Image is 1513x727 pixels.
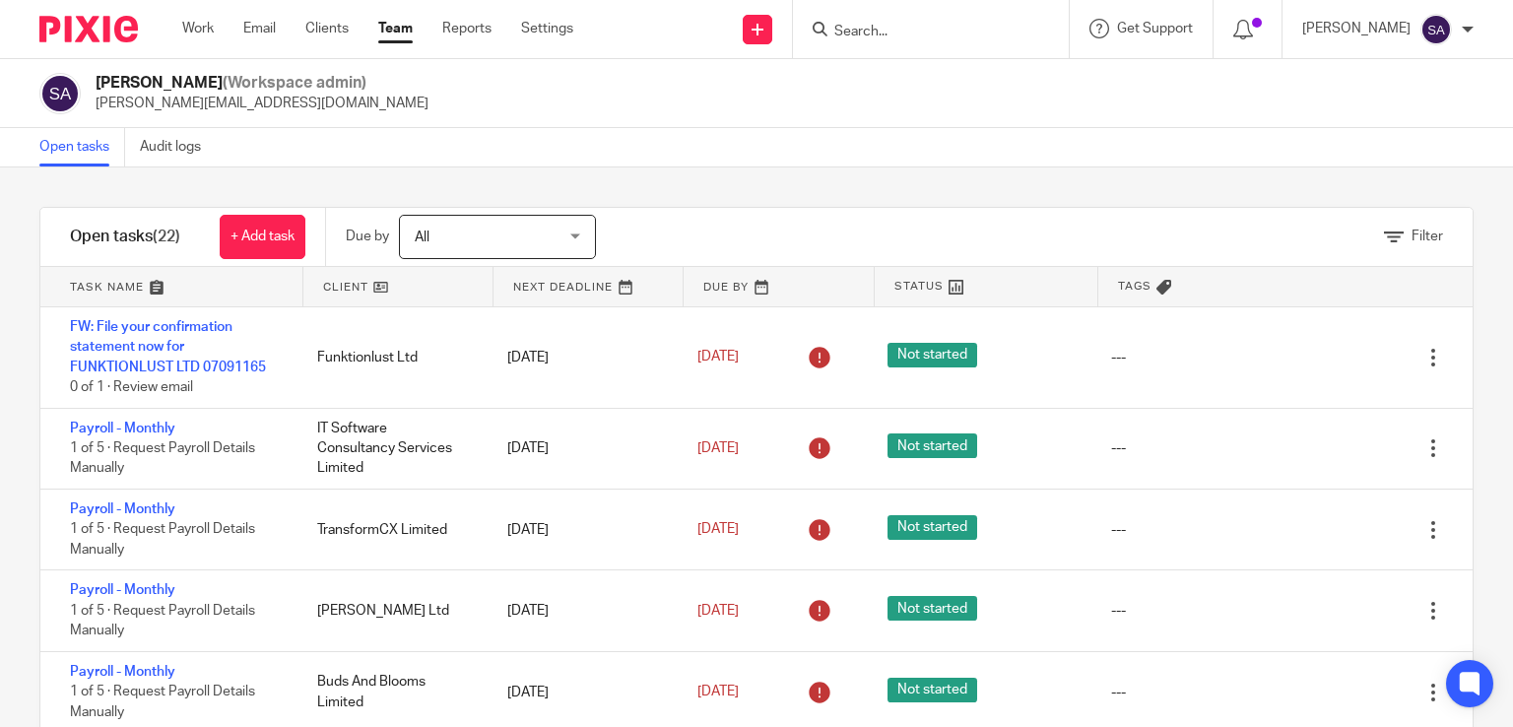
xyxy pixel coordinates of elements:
[70,583,175,597] a: Payroll - Monthly
[70,502,175,516] a: Payroll - Monthly
[39,16,138,42] img: Pixie
[1111,438,1126,458] div: ---
[140,128,216,166] a: Audit logs
[346,227,389,246] p: Due by
[697,523,739,537] span: [DATE]
[1118,278,1151,295] span: Tags
[488,510,678,550] div: [DATE]
[70,686,255,720] span: 1 of 5 · Request Payroll Details Manually
[888,678,977,702] span: Not started
[297,510,488,550] div: TransformCX Limited
[70,320,266,374] a: FW: File your confirmation statement now for FUNKTIONLUST LTD 07091165
[1420,14,1452,45] img: svg%3E
[96,94,428,113] p: [PERSON_NAME][EMAIL_ADDRESS][DOMAIN_NAME]
[378,19,413,38] a: Team
[888,433,977,458] span: Not started
[1117,22,1193,35] span: Get Support
[1111,683,1126,702] div: ---
[70,227,180,247] h1: Open tasks
[488,591,678,630] div: [DATE]
[182,19,214,38] a: Work
[70,604,255,638] span: 1 of 5 · Request Payroll Details Manually
[888,343,977,367] span: Not started
[697,351,739,364] span: [DATE]
[697,604,739,618] span: [DATE]
[1302,19,1411,38] p: [PERSON_NAME]
[96,73,428,94] h2: [PERSON_NAME]
[1111,348,1126,367] div: ---
[697,441,739,455] span: [DATE]
[297,338,488,377] div: Funktionlust Ltd
[223,75,366,91] span: (Workspace admin)
[1412,230,1443,243] span: Filter
[153,229,180,244] span: (22)
[297,591,488,630] div: [PERSON_NAME] Ltd
[888,515,977,540] span: Not started
[39,73,81,114] img: svg%3E
[70,665,175,679] a: Payroll - Monthly
[832,24,1010,41] input: Search
[297,409,488,489] div: IT Software Consultancy Services Limited
[39,128,125,166] a: Open tasks
[521,19,573,38] a: Settings
[442,19,492,38] a: Reports
[488,338,678,377] div: [DATE]
[70,380,193,394] span: 0 of 1 · Review email
[70,441,255,476] span: 1 of 5 · Request Payroll Details Manually
[415,231,429,244] span: All
[297,662,488,722] div: Buds And Blooms Limited
[488,673,678,712] div: [DATE]
[1111,520,1126,540] div: ---
[697,685,739,698] span: [DATE]
[488,429,678,468] div: [DATE]
[1111,601,1126,621] div: ---
[243,19,276,38] a: Email
[305,19,349,38] a: Clients
[220,215,305,259] a: + Add task
[70,422,175,435] a: Payroll - Monthly
[70,523,255,558] span: 1 of 5 · Request Payroll Details Manually
[888,596,977,621] span: Not started
[894,278,944,295] span: Status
